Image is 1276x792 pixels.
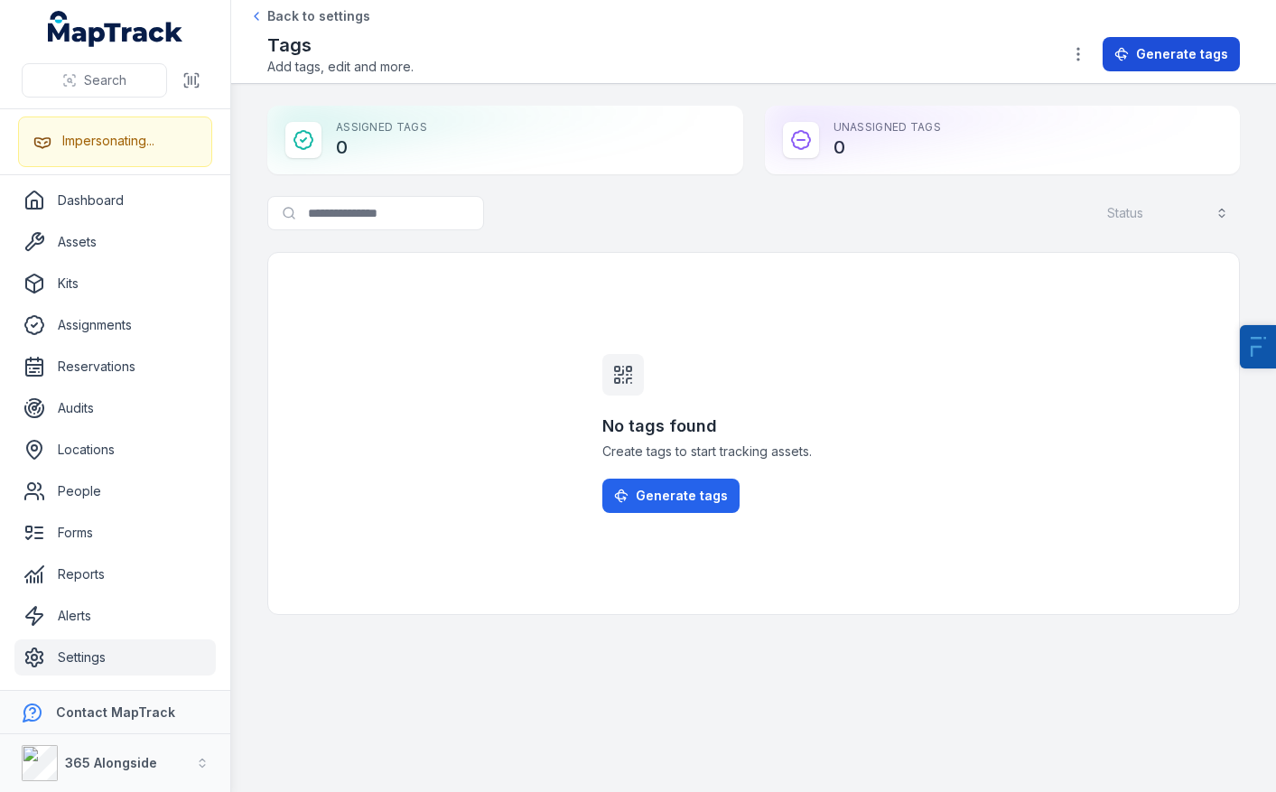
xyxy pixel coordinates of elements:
a: Audits [14,390,216,426]
a: Settings [14,639,216,676]
a: Assets [14,224,216,260]
a: Kits [14,266,216,302]
button: Status [1095,196,1240,230]
h3: No tags found [602,414,906,439]
a: Forms [14,515,216,551]
a: People [14,473,216,509]
strong: 365 Alongside [65,755,157,770]
a: Reports [14,556,216,592]
strong: Contact MapTrack [56,704,175,720]
a: Back to settings [249,7,370,25]
span: Create tags to start tracking assets. [602,443,906,461]
a: Alerts [14,598,216,634]
span: Generate tags [636,487,728,505]
span: Generate tags [1136,45,1228,63]
h2: Tags [267,33,414,58]
a: Assignments [14,307,216,343]
div: Impersonating... [62,132,154,150]
span: Add tags, edit and more. [267,58,414,76]
span: Back to settings [267,7,370,25]
a: Reservations [14,349,216,385]
button: Search [22,63,167,98]
button: Generate tags [602,479,740,513]
a: Locations [14,432,216,468]
a: MapTrack [48,11,183,47]
span: Search [84,71,126,89]
a: Dashboard [14,182,216,219]
button: Generate tags [1103,37,1240,71]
